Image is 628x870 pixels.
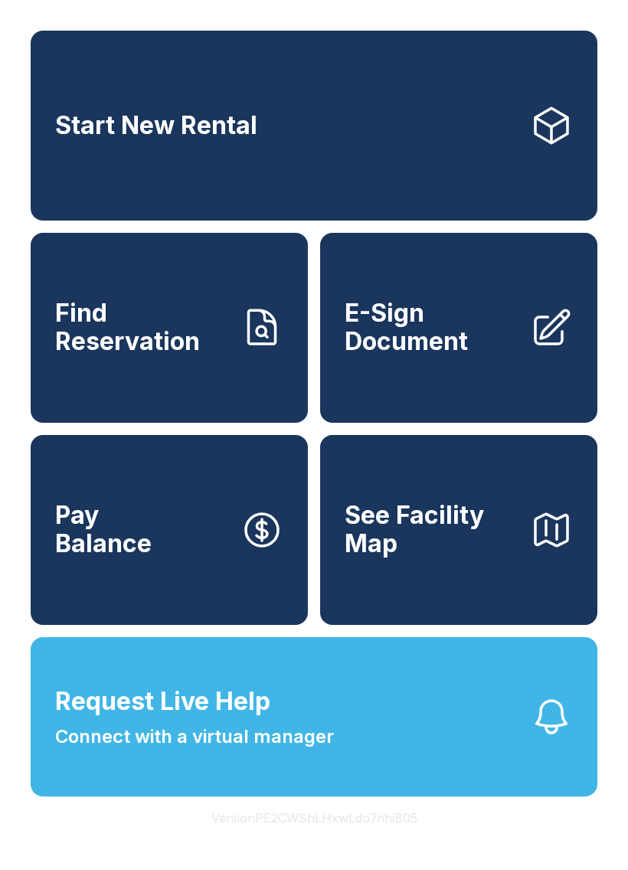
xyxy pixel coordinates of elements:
button: See Facility Map [320,435,597,625]
span: Start New Rental [55,112,257,140]
span: Connect with a virtual manager [55,723,334,751]
span: E-Sign Document [345,299,518,355]
a: E-Sign Document [320,233,597,423]
span: Find Reservation [55,299,228,355]
a: Start New Rental [31,31,597,221]
button: Request Live HelpConnect with a virtual manager [31,637,597,796]
span: Pay Balance [55,502,152,558]
a: Find Reservation [31,233,308,423]
span: Request Live Help [55,683,270,720]
a: PayBalance [31,435,308,625]
span: See Facility Map [345,502,518,558]
button: VersionPE2CWShLHxwLdo7nhiB05 [199,796,430,839]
